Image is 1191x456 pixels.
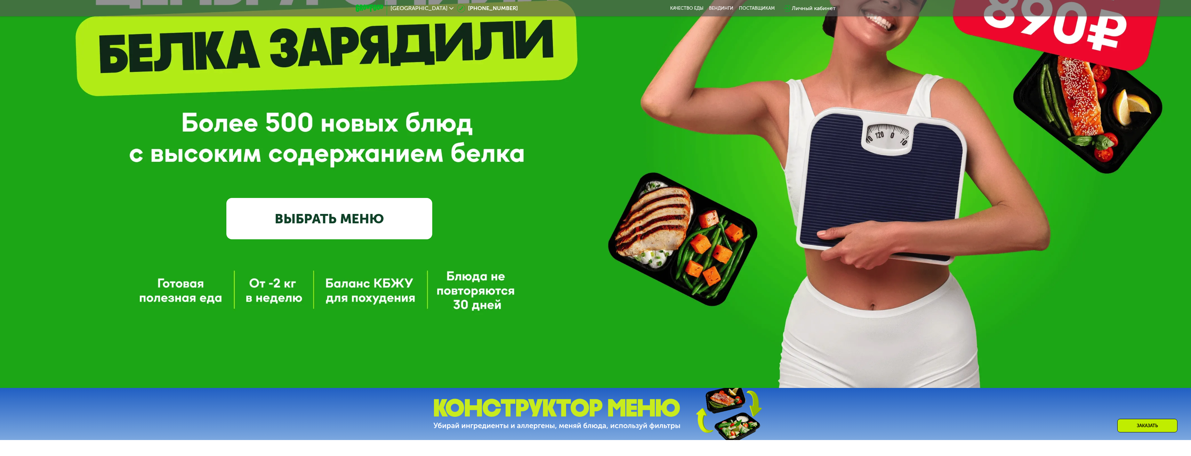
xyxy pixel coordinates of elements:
[1117,419,1177,432] div: Заказать
[792,4,836,13] div: Личный кабинет
[226,198,432,239] a: ВЫБРАТЬ МЕНЮ
[670,6,703,11] a: Качество еды
[709,6,733,11] a: Вендинги
[739,6,775,11] div: поставщикам
[457,4,518,13] a: [PHONE_NUMBER]
[391,6,448,11] span: [GEOGRAPHIC_DATA]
